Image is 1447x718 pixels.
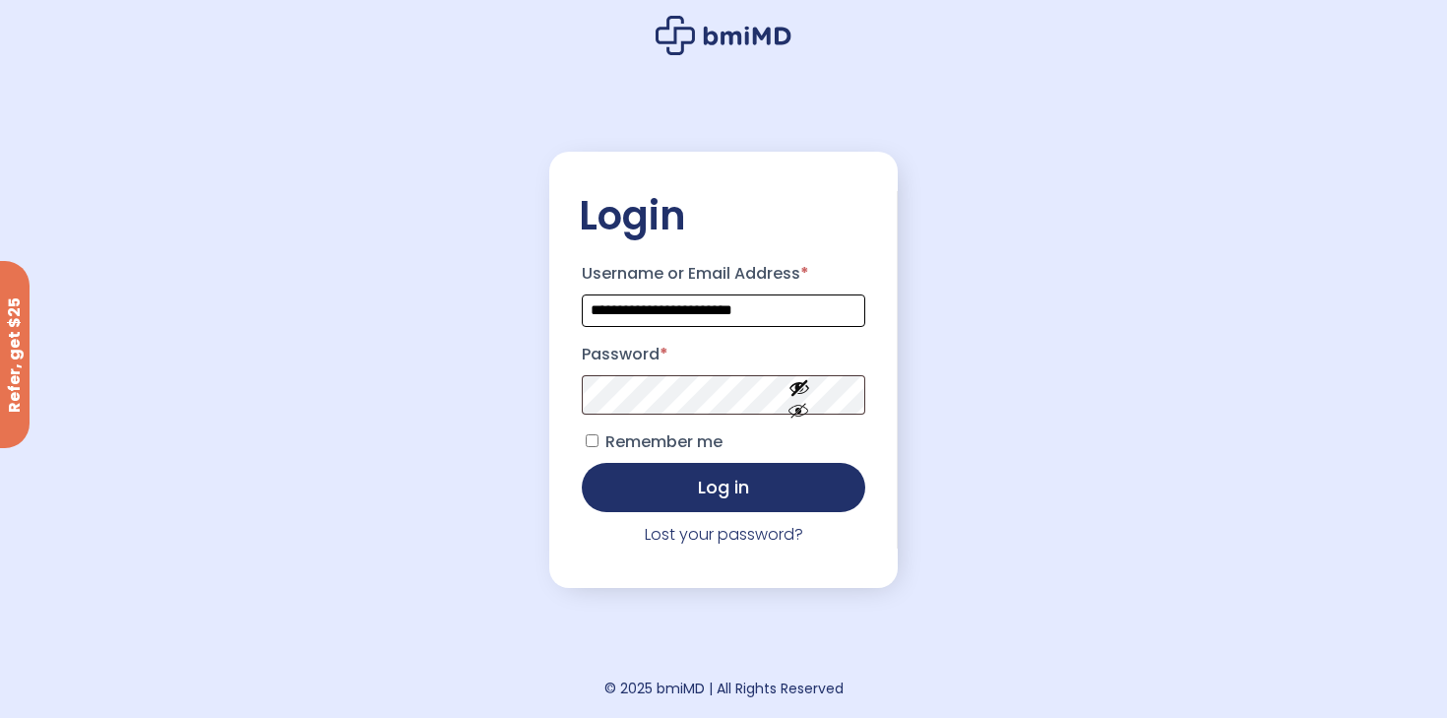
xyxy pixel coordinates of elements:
[586,434,598,447] input: Remember me
[582,339,865,370] label: Password
[582,258,865,290] label: Username or Email Address
[579,191,868,240] h2: Login
[582,463,865,512] button: Log in
[645,523,803,546] a: Lost your password?
[744,360,854,428] button: Show password
[604,675,844,702] div: © 2025 bmiMD | All Rights Reserved
[605,430,723,453] span: Remember me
